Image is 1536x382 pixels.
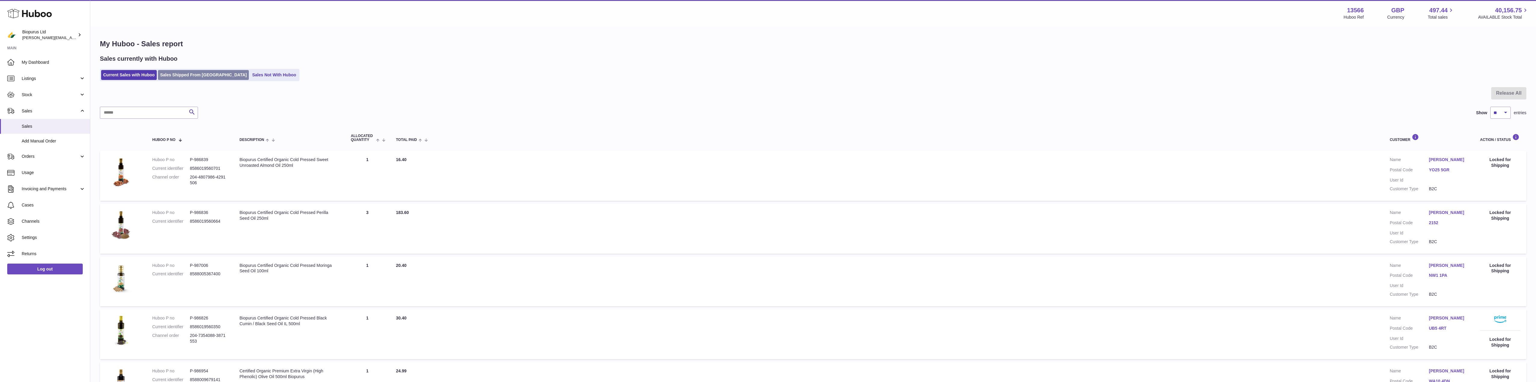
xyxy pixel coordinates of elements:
dt: Name [1390,263,1429,270]
dd: P-986954 [190,368,227,374]
span: 40,156.75 [1495,6,1522,14]
span: ALLOCATED Quantity [351,134,375,142]
span: Invoicing and Payments [22,186,79,192]
a: NW1 1PA [1429,273,1468,278]
div: Biopurus Certified Organic Cold Pressed Sweet Unroasted Almond Oil 250ml [240,157,339,168]
span: My Dashboard [22,60,85,65]
dt: Huboo P no [152,315,190,321]
a: UB5 4RT [1429,325,1468,331]
dd: 204-7354088-3871553 [190,333,227,344]
div: Locked for Shipping [1480,368,1520,380]
a: [PERSON_NAME] [1429,263,1468,268]
dd: P-986839 [190,157,227,163]
dt: Current identifier [152,271,190,277]
dd: 8586019560350 [190,324,227,330]
label: Show [1476,110,1487,116]
span: Listings [22,76,79,81]
div: Biopurus Certified Organic Cold Pressed Perilla Seed Oil 250ml [240,210,339,221]
dd: P-986826 [190,315,227,321]
dd: P-986836 [190,210,227,215]
dt: Name [1390,210,1429,217]
div: Locked for Shipping [1480,263,1520,274]
a: Current Sales with Huboo [101,70,157,80]
dd: 8586019560664 [190,219,227,224]
dd: B2C [1429,344,1468,350]
dt: Current identifier [152,166,190,171]
dt: Customer Type [1390,186,1429,192]
div: Action / Status [1480,134,1520,142]
h2: Sales currently with Huboo [100,55,178,63]
span: Sales [22,124,85,129]
dt: Huboo P no [152,263,190,268]
dt: Huboo P no [152,157,190,163]
dt: User Id [1390,177,1429,183]
dd: 8586019560701 [190,166,227,171]
td: 1 [345,309,390,359]
span: Settings [22,235,85,240]
a: [PERSON_NAME] [1429,315,1468,321]
dt: Huboo P no [152,368,190,374]
dt: Channel order [152,174,190,186]
span: Channels [22,219,85,224]
div: Locked for Shipping [1480,157,1520,168]
dt: Name [1390,157,1429,164]
dd: B2C [1429,239,1468,245]
span: Orders [22,154,79,159]
a: [PERSON_NAME] [1429,157,1468,163]
span: 30.40 [396,316,406,320]
img: 135661716566751.jpg [106,263,136,293]
img: peter@biopurus.co.uk [7,30,16,39]
dt: Postal Code [1390,220,1429,227]
span: 16.40 [396,157,406,162]
dd: 8588005367400 [190,271,227,277]
div: Currency [1387,14,1405,20]
dt: User Id [1390,336,1429,341]
dd: B2C [1429,186,1468,192]
td: 1 [345,151,390,201]
span: Cases [22,202,85,208]
span: [PERSON_NAME][EMAIL_ADDRESS][DOMAIN_NAME] [22,35,121,40]
a: [PERSON_NAME] [1429,210,1468,215]
span: Total paid [396,138,417,142]
img: primelogo.png [1494,315,1506,323]
span: 24.99 [396,368,406,373]
span: Description [240,138,264,142]
dt: Huboo P no [152,210,190,215]
dt: Postal Code [1390,167,1429,174]
dt: Customer Type [1390,344,1429,350]
div: Biopurus Ltd [22,29,76,41]
dt: Postal Code [1390,325,1429,333]
span: Total sales [1428,14,1454,20]
div: Biopurus Certified Organic Cold Pressed Moringa Seed Oil 100ml [240,263,339,274]
img: 135661717148838.jpg [106,315,136,345]
a: [PERSON_NAME] [1429,368,1468,374]
dt: Customer Type [1390,239,1429,245]
dt: Current identifier [152,324,190,330]
span: Sales [22,108,79,114]
div: Biopurus Certified Organic Cold Pressed Black Cumin / Black Seed Oil IL 500ml [240,315,339,327]
span: Returns [22,251,85,257]
img: 135661717148042.jpeg [106,157,136,187]
a: Log out [7,264,83,274]
dd: B2C [1429,292,1468,297]
span: Usage [22,170,85,176]
img: 135661717148133.jpg [106,210,136,240]
span: 183.60 [396,210,409,215]
span: Huboo P no [152,138,175,142]
a: Sales Not With Huboo [250,70,298,80]
div: Certified Organic Premium Extra Virgin (High Phenolic) Olive Oil 500ml Biopurus [240,368,339,380]
span: 497.44 [1429,6,1448,14]
dt: User Id [1390,283,1429,289]
a: 497.44 Total sales [1428,6,1454,20]
dt: User Id [1390,230,1429,236]
span: AVAILABLE Stock Total [1478,14,1529,20]
span: entries [1514,110,1526,116]
a: Sales Shipped From [GEOGRAPHIC_DATA] [158,70,249,80]
a: YO25 5GR [1429,167,1468,173]
dd: 204-4807986-4291506 [190,174,227,186]
span: 20.40 [396,263,406,268]
span: Stock [22,92,79,98]
span: Add Manual Order [22,138,85,144]
div: Customer [1390,134,1468,142]
dd: P-987006 [190,263,227,268]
